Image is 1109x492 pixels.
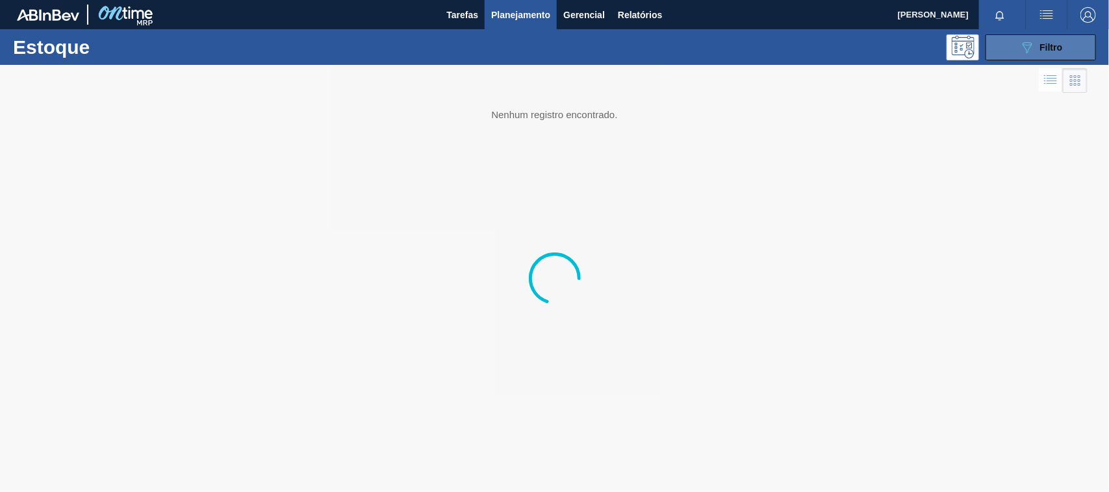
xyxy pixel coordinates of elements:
img: TNhmsLtSVTkK8tSr43FrP2fwEKptu5GPRR3wAAAABJRU5ErkJggg== [17,9,79,21]
div: Pogramando: nenhum usuário selecionado [947,34,979,60]
span: Tarefas [446,7,478,23]
button: Filtro [986,34,1096,60]
h1: Estoque [13,40,203,55]
span: Planejamento [491,7,550,23]
span: Filtro [1040,42,1063,53]
img: userActions [1039,7,1054,23]
button: Notificações [979,6,1021,24]
span: Gerencial [563,7,605,23]
span: Relatórios [618,7,662,23]
img: Logout [1080,7,1096,23]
